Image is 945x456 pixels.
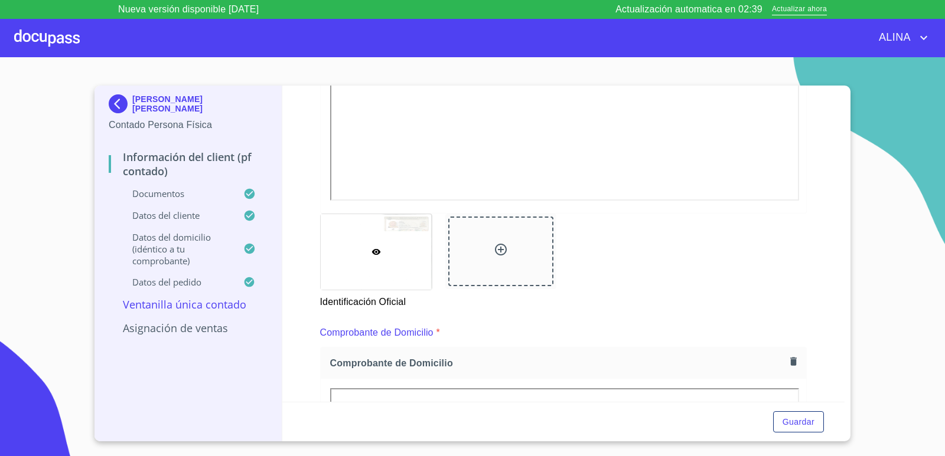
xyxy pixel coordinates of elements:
p: Datos del domicilio (idéntico a tu comprobante) [109,231,243,267]
div: [PERSON_NAME] [PERSON_NAME] [109,94,268,118]
p: Nueva versión disponible [DATE] [118,2,259,17]
p: Ventanilla única contado [109,297,268,311]
p: Contado Persona Física [109,118,268,132]
p: [PERSON_NAME] [PERSON_NAME] [132,94,268,113]
p: Documentos [109,188,243,199]
span: Comprobante de Domicilio [330,357,786,369]
span: Guardar [783,415,814,429]
p: Información del Client (PF contado) [109,150,268,178]
p: Actualización automatica en 02:39 [615,2,762,17]
p: Datos del cliente [109,209,243,221]
span: Actualizar ahora [772,4,827,16]
img: Docupass spot blue [109,94,132,113]
button: Guardar [773,411,824,433]
button: account of current user [870,28,931,47]
p: Identificación Oficial [320,290,431,309]
p: Datos del pedido [109,276,243,288]
span: ALINA [870,28,917,47]
p: Comprobante de Domicilio [320,326,434,340]
p: Asignación de Ventas [109,321,268,335]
